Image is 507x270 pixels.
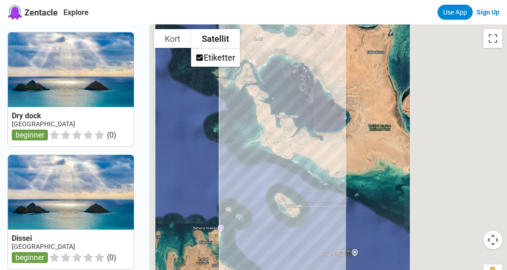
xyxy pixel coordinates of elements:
span: Zentacle [24,8,58,17]
button: Vis vejkort [154,29,191,48]
a: Use App [438,5,473,20]
label: Etiketter [204,53,235,62]
a: Zentacle logoZentacle [8,5,58,20]
button: Slå fuld skærm til/fra [484,29,502,48]
a: Sign Up [476,8,499,16]
button: Vis satellitbilleder [191,29,240,48]
img: Zentacle logo [8,5,23,20]
ul: Vis satellitbilleder [191,48,240,67]
li: Etiketter [192,49,239,66]
button: Styringselement til kortkamera [484,231,502,249]
a: Explore [63,8,89,17]
a: [GEOGRAPHIC_DATA] [12,120,75,128]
